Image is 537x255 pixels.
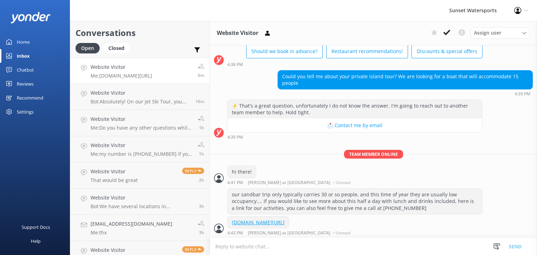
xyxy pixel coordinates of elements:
strong: 4:39 PM [515,92,530,96]
div: Recommend [17,91,43,105]
a: Website VisitorBot:We have several locations in [GEOGRAPHIC_DATA] for our charters, but we don't ... [70,189,209,215]
span: Team member online [344,150,403,159]
a: Closed [103,44,133,52]
span: [PERSON_NAME] at [GEOGRAPHIC_DATA] [248,231,330,235]
span: Oct 04 2025 11:52am (UTC -05:00) America/Cancun [199,229,204,235]
a: Website VisitorMe:Do you have any other questions while I am here? By the way, my name is [PERSON... [70,110,209,136]
span: Oct 04 2025 01:54pm (UTC -05:00) America/Cancun [199,151,204,157]
div: Oct 04 2025 03:41pm (UTC -05:00) America/Cancun [227,180,352,185]
div: hi there! [228,166,256,178]
h4: Website Visitor [91,115,193,123]
h4: Website Visitor [91,63,152,71]
div: Settings [17,105,34,119]
img: yonder-white-logo.png [10,12,51,23]
strong: 4:41 PM [227,181,243,185]
span: Oct 04 2025 12:45pm (UTC -05:00) America/Cancun [199,203,204,209]
p: That would be great [91,177,138,183]
h2: Conversations [76,26,204,39]
span: Oct 04 2025 03:43pm (UTC -05:00) America/Cancun [198,72,204,78]
button: Should we book in advance? [246,44,323,58]
h4: Website Visitor [91,89,190,97]
strong: 4:39 PM [227,135,243,139]
a: Open [76,44,103,52]
strong: 4:43 PM [227,231,243,235]
p: Bot: We have several locations in [GEOGRAPHIC_DATA] for our charters, but we don't offer charters... [91,203,194,210]
a: Website VisitorMe:my number is [PHONE_NUMBER] if you need me1h [70,136,209,162]
div: ⚡ That's a great question, unfortunately I do not know the answer. I'm going to reach out to anot... [228,100,482,118]
span: Reply [182,168,204,174]
div: Home [17,35,30,49]
div: Chatbot [17,63,34,77]
span: [PERSON_NAME] at [GEOGRAPHIC_DATA] [248,181,330,185]
span: Oct 04 2025 01:57pm (UTC -05:00) America/Cancun [199,125,204,131]
span: • Unread [333,181,350,185]
h3: Website Visitor [217,29,258,38]
h4: Website Visitor [91,194,194,202]
button: Discounts & special offers [411,44,482,58]
p: Me: my number is [PHONE_NUMBER] if you need me [91,151,193,157]
a: Website VisitorBot:Absolutely! On our Jet Ski Tour, you can switch drivers at the multiple scenic... [70,84,209,110]
span: Assign user [474,29,501,37]
button: Restaurant recommendations! [326,44,408,58]
div: Open [76,43,100,53]
h4: Website Visitor [91,168,138,175]
div: Support Docs [22,220,50,234]
p: Me: [DOMAIN_NAME][URL] [91,73,152,79]
div: Oct 04 2025 03:39pm (UTC -05:00) America/Cancun [278,91,533,96]
h4: Website Visitor [91,141,193,149]
h4: [EMAIL_ADDRESS][DOMAIN_NAME] [91,220,172,228]
a: Website VisitorMe:[DOMAIN_NAME][URL]6m [70,58,209,84]
a: Website VisitorThat would be greatReply2h [70,162,209,189]
span: Oct 04 2025 03:33pm (UTC -05:00) America/Cancun [195,99,204,104]
p: Bot: Absolutely! On our Jet Ski Tour, you can switch drivers at the multiple scenic stops along t... [91,99,190,105]
span: Oct 04 2025 01:08pm (UTC -05:00) America/Cancun [199,177,204,183]
span: • Unread [333,231,350,235]
span: Reply [182,246,204,253]
button: 📩 Contact me by email [228,118,482,132]
div: Oct 04 2025 03:43pm (UTC -05:00) America/Cancun [227,230,352,235]
div: Reviews [17,77,34,91]
div: our sandbar trip only typically carries 30 or so people, and this time of year they are usually l... [228,189,482,214]
div: Inbox [17,49,30,63]
strong: 4:38 PM [227,63,243,67]
p: Me: Do you have any other questions while I am here? By the way, my name is [PERSON_NAME], happy ... [91,125,193,131]
a: [DOMAIN_NAME][URL] [232,219,285,226]
div: Help [31,234,41,248]
a: [EMAIL_ADDRESS][DOMAIN_NAME]Me:thx3h [70,215,209,241]
div: Oct 04 2025 03:39pm (UTC -05:00) America/Cancun [227,134,482,139]
div: Closed [103,43,130,53]
p: Me: thx [91,229,172,236]
div: Could you tell me about your private island tour? We are looking for a boat that will accommodate... [278,71,532,89]
div: Oct 04 2025 03:38pm (UTC -05:00) America/Cancun [227,62,482,67]
div: Assign User [471,27,530,38]
h4: Website Visitor [91,246,147,254]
